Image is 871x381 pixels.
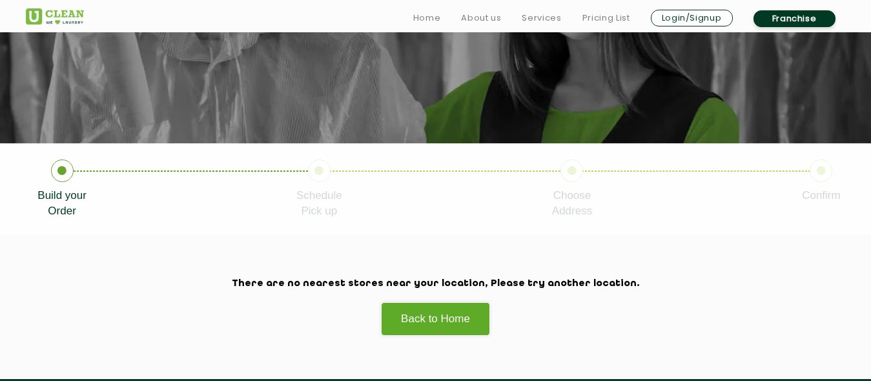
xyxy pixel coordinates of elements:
[582,10,630,26] a: Pricing List
[37,188,87,219] p: Build your Order
[381,302,490,336] a: Back to Home
[26,278,846,290] h2: There are no nearest stores near your location, Please try another location.
[753,10,835,27] a: Franchise
[552,188,592,219] p: Choose Address
[26,8,84,25] img: UClean Laundry and Dry Cleaning
[522,10,561,26] a: Services
[413,10,441,26] a: Home
[461,10,501,26] a: About us
[296,188,342,219] p: Schedule Pick up
[651,10,733,26] a: Login/Signup
[802,188,841,203] p: Confirm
